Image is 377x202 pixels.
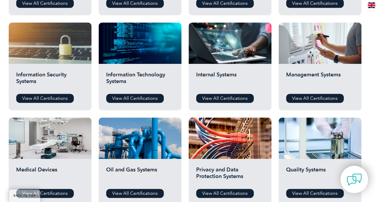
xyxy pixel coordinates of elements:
a: View All Certifications [16,94,74,103]
h2: Information Security Systems [16,71,84,89]
h2: Privacy and Data Protection Systems [196,166,264,184]
a: View All Certifications [196,94,254,103]
h2: Oil and Gas Systems [106,166,174,184]
a: View All Certifications [286,189,344,198]
img: en [368,2,375,8]
a: View All Certifications [16,189,74,198]
h2: Information Technology Systems [106,71,174,89]
a: View All Certifications [196,189,254,198]
h2: Management Systems [286,71,354,89]
a: View All Certifications [106,94,164,103]
a: View All Certifications [286,94,344,103]
a: View All Certifications [106,189,164,198]
h2: Medical Devices [16,166,84,184]
img: contact-chat.png [347,172,362,187]
h2: Internal Systems [196,71,264,89]
h2: Quality Systems [286,166,354,184]
a: BACK TO TOP [9,189,40,202]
